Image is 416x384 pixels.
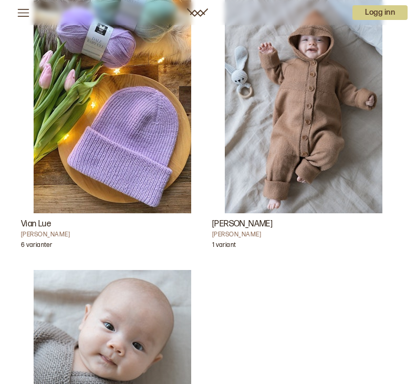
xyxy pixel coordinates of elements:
[187,8,208,17] a: Woolit
[21,231,204,239] h4: [PERSON_NAME]
[212,231,395,239] h4: [PERSON_NAME]
[212,218,395,231] h3: [PERSON_NAME]
[352,5,408,20] p: Logg inn
[352,5,408,20] button: User dropdown
[212,241,236,252] p: 1 variant
[21,241,52,252] p: 6 varianter
[21,218,204,231] h3: Vian Lue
